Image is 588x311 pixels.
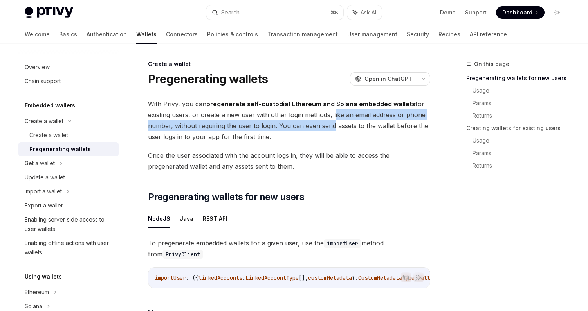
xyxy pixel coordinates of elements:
[473,134,570,147] a: Usage
[401,272,411,282] button: Copy the contents from the code block
[25,25,50,44] a: Welcome
[148,72,268,86] h1: Pregenerating wallets
[330,9,339,16] span: ⌘ K
[206,5,343,20] button: Search...⌘K
[25,116,63,126] div: Create a wallet
[87,25,127,44] a: Authentication
[136,25,157,44] a: Wallets
[299,274,308,281] span: [],
[148,60,430,68] div: Create a wallet
[473,109,570,122] a: Returns
[438,25,460,44] a: Recipes
[413,272,424,282] button: Ask AI
[465,9,487,16] a: Support
[466,72,570,84] a: Pregenerating wallets for new users
[473,97,570,109] a: Params
[59,25,77,44] a: Basics
[18,128,119,142] a: Create a wallet
[25,7,73,18] img: light logo
[18,142,119,156] a: Pregenerating wallets
[198,274,242,281] span: linkedAccounts
[25,238,114,257] div: Enabling offline actions with user wallets
[407,25,429,44] a: Security
[350,72,417,86] button: Open in ChatGPT
[25,288,49,297] div: Ethereum
[347,25,397,44] a: User management
[148,191,304,203] span: Pregenerating wallets for new users
[473,159,570,172] a: Returns
[267,25,338,44] a: Transaction management
[25,63,50,72] div: Overview
[474,59,509,69] span: On this page
[29,130,68,140] div: Create a wallet
[166,25,198,44] a: Connectors
[18,60,119,74] a: Overview
[347,5,382,20] button: Ask AI
[361,9,376,16] span: Ask AI
[206,100,415,108] strong: pregenerate self-custodial Ethereum and Solana embedded wallets
[25,101,75,110] h5: Embedded wallets
[18,170,119,184] a: Update a wallet
[148,238,430,259] span: To pregenerate embedded wallets for a given user, use the method from .
[352,274,358,281] span: ?:
[466,122,570,134] a: Creating wallets for existing users
[440,9,456,16] a: Demo
[358,274,415,281] span: CustomMetadataType
[324,239,361,248] code: importUser
[470,25,507,44] a: API reference
[502,9,532,16] span: Dashboard
[29,145,91,154] div: Pregenerating wallets
[551,6,563,19] button: Toggle dark mode
[473,84,570,97] a: Usage
[18,213,119,236] a: Enabling server-side access to user wallets
[162,250,203,259] code: PrivyClient
[25,201,63,210] div: Export a wallet
[180,209,193,228] button: Java
[25,272,62,281] h5: Using wallets
[207,25,258,44] a: Policies & controls
[148,150,430,172] span: Once the user associated with the account logs in, they will be able to access the pregenerated w...
[418,274,440,281] span: wallets
[25,173,65,182] div: Update a wallet
[25,77,61,86] div: Chain support
[155,274,186,281] span: importUser
[18,236,119,259] a: Enabling offline actions with user wallets
[473,147,570,159] a: Params
[364,75,412,83] span: Open in ChatGPT
[25,159,55,168] div: Get a wallet
[221,8,243,17] div: Search...
[242,274,245,281] span: :
[203,209,227,228] button: REST API
[148,209,170,228] button: NodeJS
[25,302,42,311] div: Solana
[496,6,545,19] a: Dashboard
[25,215,114,234] div: Enabling server-side access to user wallets
[18,198,119,213] a: Export a wallet
[186,274,198,281] span: : ({
[148,98,430,142] span: With Privy, you can for existing users, or create a new user with other login methods, like an em...
[25,187,62,196] div: Import a wallet
[308,274,352,281] span: customMetadata
[18,74,119,88] a: Chain support
[245,274,299,281] span: LinkedAccountType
